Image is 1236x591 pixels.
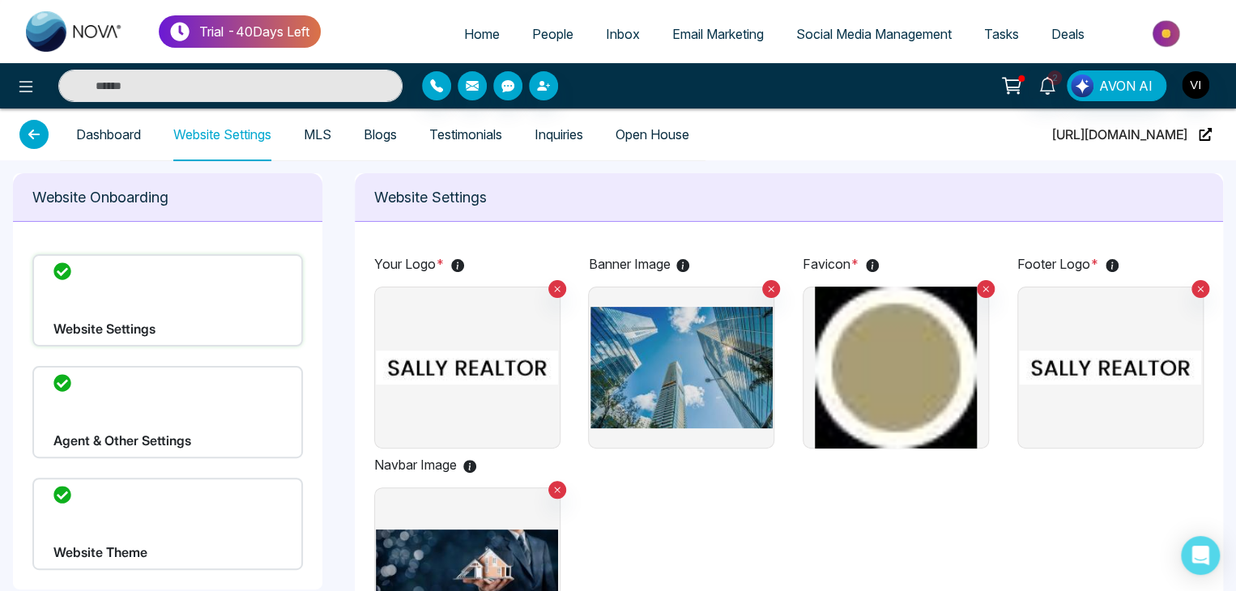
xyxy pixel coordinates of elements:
[984,26,1019,42] span: Tasks
[376,287,558,449] img: image holder
[374,455,560,474] p: Navbar Image
[1051,26,1085,42] span: Deals
[1047,70,1062,85] span: 2
[535,128,583,142] a: Inquiries
[32,366,303,458] div: Agent & Other Settings
[173,128,271,142] a: Website Settings
[1109,15,1226,52] img: Market-place.gif
[1017,254,1204,274] p: Footer Logo
[796,26,952,42] span: Social Media Management
[1182,71,1209,99] img: User Avatar
[1047,108,1217,161] button: [URL][DOMAIN_NAME]
[672,26,764,42] span: Email Marketing
[516,19,590,49] a: People
[199,22,309,41] p: Trial - 40 Days Left
[464,26,500,42] span: Home
[429,128,502,142] a: Testimonials
[304,128,331,142] a: MLS
[364,128,397,142] a: Blogs
[32,254,303,347] div: Website Settings
[1035,19,1101,49] a: Deals
[968,19,1035,49] a: Tasks
[590,287,773,449] img: image holder
[532,26,573,42] span: People
[803,254,989,274] p: Favicon
[805,287,987,449] img: image holder
[656,19,780,49] a: Email Marketing
[32,186,303,208] p: Website Onboarding
[588,254,774,274] p: Banner Image
[26,11,123,52] img: Nova CRM Logo
[1028,70,1067,99] a: 2
[1099,76,1153,96] span: AVON AI
[374,254,560,274] p: Your Logo
[76,128,141,142] a: Dashboard
[1071,74,1093,97] img: Lead Flow
[1181,536,1220,575] div: Open Intercom Messenger
[780,19,968,49] a: Social Media Management
[32,478,303,570] div: Website Theme
[1019,287,1201,449] img: image holder
[1052,108,1187,160] span: [URL][DOMAIN_NAME]
[374,186,1204,208] p: Website Settings
[606,26,640,42] span: Inbox
[1067,70,1166,101] button: AVON AI
[590,19,656,49] a: Inbox
[448,19,516,49] a: Home
[616,108,689,160] span: Open House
